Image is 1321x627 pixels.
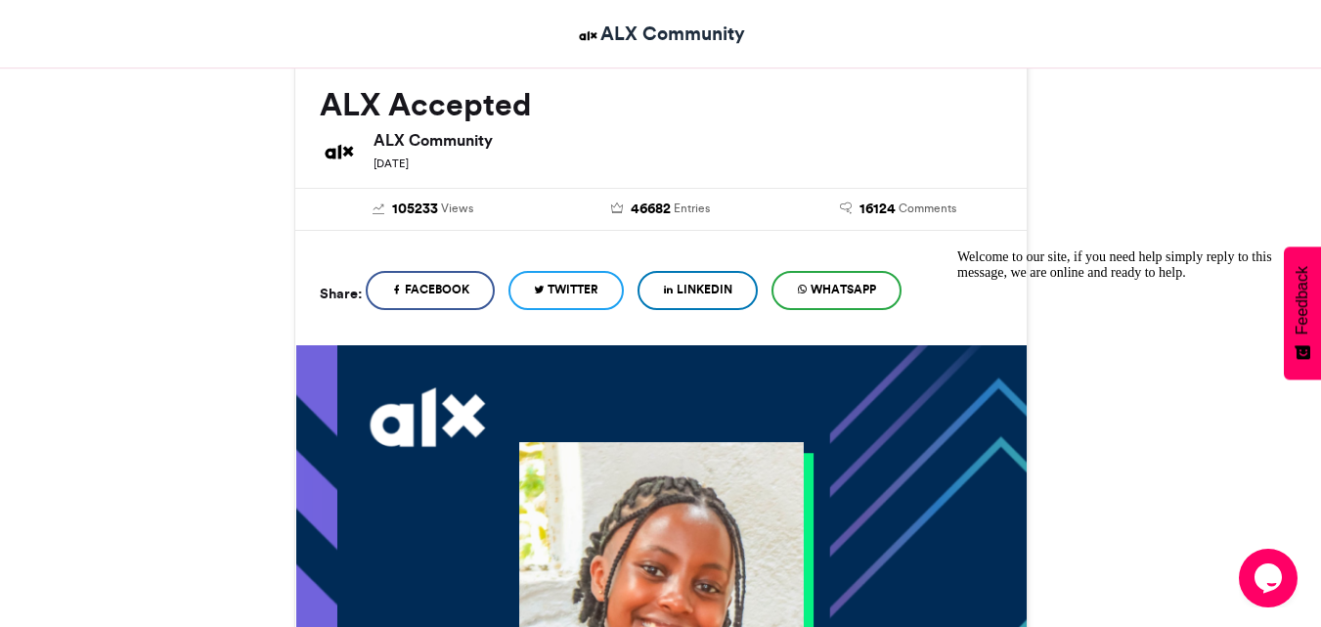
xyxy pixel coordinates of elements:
span: 46682 [631,199,671,220]
span: LinkedIn [677,281,732,298]
span: Facebook [405,281,469,298]
span: Comments [899,200,956,217]
iframe: chat widget [949,242,1301,539]
h6: ALX Community [374,132,1002,148]
span: Feedback [1294,266,1311,335]
h5: Share: [320,281,362,306]
button: Feedback - Show survey [1284,246,1321,380]
span: 16124 [859,199,896,220]
a: ALX Community [576,20,745,48]
span: 105233 [392,199,438,220]
span: WhatsApp [811,281,876,298]
iframe: chat widget [1239,549,1301,607]
span: Entries [674,200,710,217]
small: [DATE] [374,157,409,170]
a: 105233 Views [320,199,528,220]
h2: ALX Accepted [320,87,1002,122]
span: Welcome to our site, if you need help simply reply to this message, we are online and ready to help. [8,8,323,38]
a: Facebook [366,271,495,310]
a: 16124 Comments [794,199,1002,220]
img: ALX Community [576,23,600,48]
span: Views [441,200,473,217]
div: Welcome to our site, if you need help simply reply to this message, we are online and ready to help. [8,8,360,39]
img: ALX Community [320,132,359,171]
span: Twitter [548,281,598,298]
a: LinkedIn [638,271,758,310]
a: WhatsApp [771,271,902,310]
a: Twitter [508,271,624,310]
a: 46682 Entries [556,199,765,220]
